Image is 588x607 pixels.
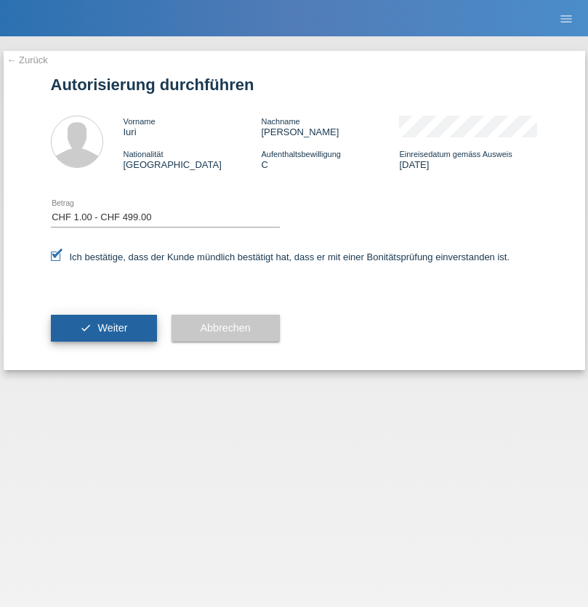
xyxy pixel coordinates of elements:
[124,117,156,126] span: Vorname
[261,116,399,137] div: [PERSON_NAME]
[201,322,251,334] span: Abbrechen
[51,76,538,94] h1: Autorisierung durchführen
[97,322,127,334] span: Weiter
[261,148,399,170] div: C
[559,12,573,26] i: menu
[7,55,48,65] a: ← Zurück
[124,150,164,158] span: Nationalität
[80,322,92,334] i: check
[172,315,280,342] button: Abbrechen
[124,116,262,137] div: Iuri
[51,252,510,262] label: Ich bestätige, dass der Kunde mündlich bestätigt hat, dass er mit einer Bonitätsprüfung einversta...
[399,148,537,170] div: [DATE]
[261,150,340,158] span: Aufenthaltsbewilligung
[261,117,299,126] span: Nachname
[124,148,262,170] div: [GEOGRAPHIC_DATA]
[399,150,512,158] span: Einreisedatum gemäss Ausweis
[552,14,581,23] a: menu
[51,315,157,342] button: check Weiter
